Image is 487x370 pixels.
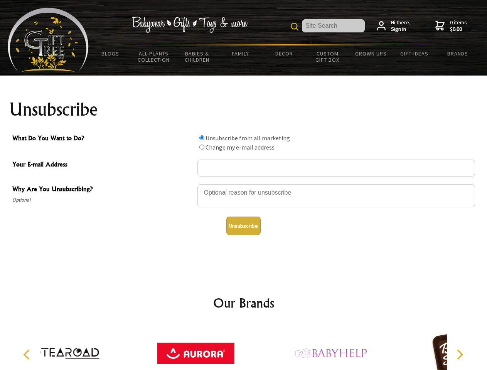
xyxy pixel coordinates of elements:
span: Your E-mail Address [12,160,194,171]
span: Why Are You Unsubscribing? [12,184,194,195]
strong: Sign in [391,26,411,33]
img: product search [291,23,298,30]
a: Brands [436,45,480,62]
h1: Unsubscribe [9,100,478,119]
input: What Do You Want to Do? [199,135,204,140]
a: BLOGS [89,45,132,62]
label: Change my e-mail address [206,143,275,151]
a: Custom Gift Box [306,45,349,68]
img: Babyware - Gifts - Toys and more... [8,8,89,72]
a: Gift Ideas [393,45,436,62]
input: Site Search [302,19,365,32]
button: Next [451,346,468,363]
a: Family [219,45,263,62]
input: What Do You Want to Do? [199,145,204,150]
input: Your E-mail Address [197,160,475,177]
button: Unsubscribe [226,217,261,235]
a: Hi there,Sign in [377,19,411,33]
img: Babywear - Gifts - Toys & more [132,17,248,33]
span: What Do You Want to Do? [12,133,194,145]
span: Optional [12,195,194,205]
a: 0 items$0.00 [435,19,467,33]
a: Grown Ups [349,45,393,62]
textarea: Why Are You Unsubscribing? [197,184,475,207]
a: All Plants Collection [132,45,176,68]
span: Hi there, [391,19,411,33]
button: Previous [19,346,36,363]
a: Decor [262,45,306,62]
label: Unsubscribe from all marketing [206,134,290,142]
span: 0 items [450,19,467,33]
strong: $0.00 [450,26,467,33]
h2: Our Brands [15,294,472,312]
a: Babies & Children [175,45,219,68]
